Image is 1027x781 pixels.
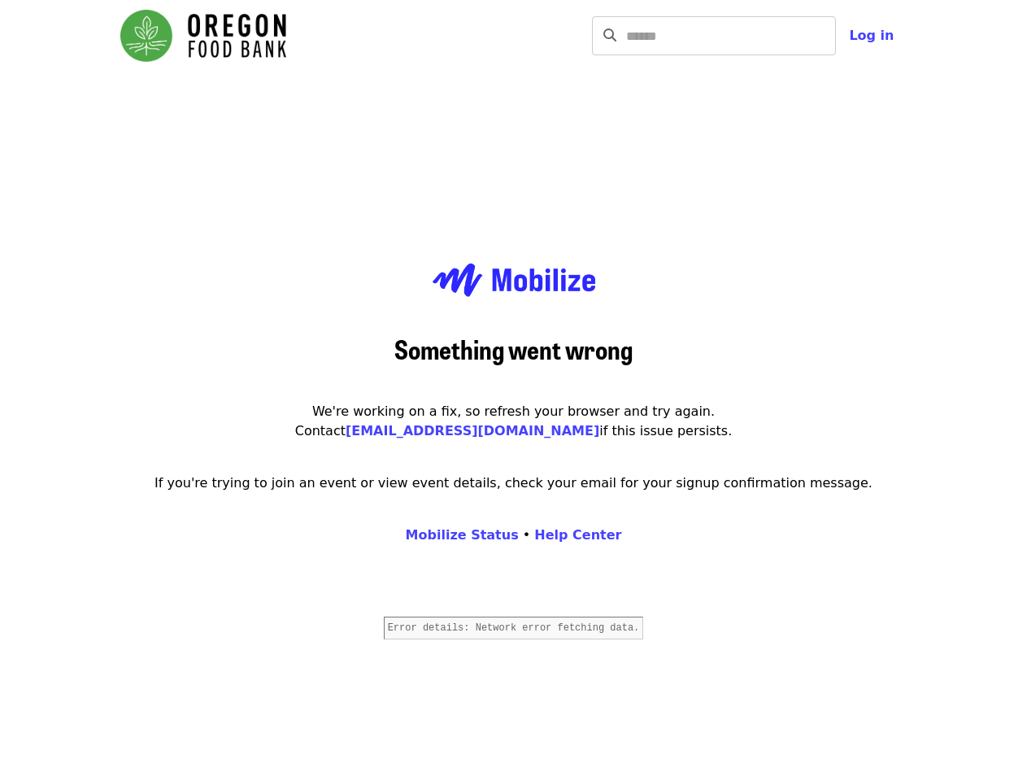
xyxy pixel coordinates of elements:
a: Mobilize Status [406,527,519,543]
span: Log in [849,28,894,43]
img: logo [433,246,595,315]
img: Oregon Food Bank - Home [120,10,286,62]
span: If you're trying to join an event or view event details, check your email for your signup confirm... [154,475,873,491]
span: • [406,527,622,543]
input: Search [626,16,836,55]
span: We're working on a fix, so refresh your browser and try again. [312,404,715,419]
a: [EMAIL_ADDRESS][DOMAIN_NAME] [346,423,599,438]
pre: Error details: Network error fetching data. [384,617,644,639]
i: search icon [603,28,616,43]
span: Something went wrong [394,329,633,368]
a: Help Center [534,527,621,543]
button: Log in [836,20,907,52]
span: Contact if this issue persists. [295,423,733,438]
